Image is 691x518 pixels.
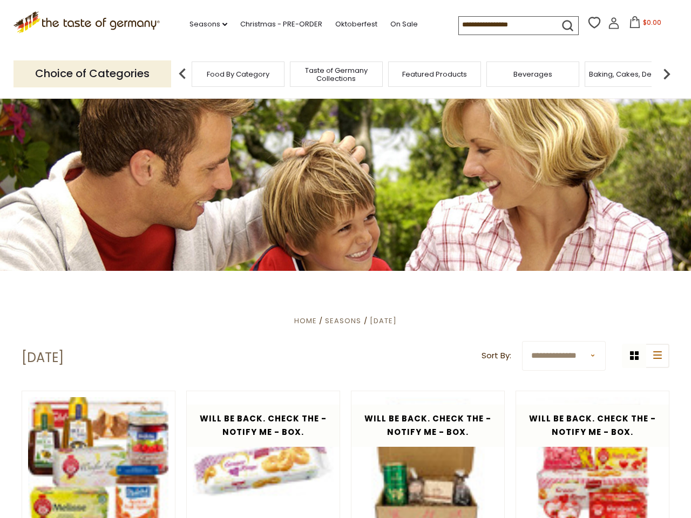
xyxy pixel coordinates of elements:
img: next arrow [656,63,678,85]
span: $0.00 [643,18,661,27]
a: Beverages [513,70,552,78]
a: Home [294,316,317,326]
a: [DATE] [370,316,397,326]
button: $0.00 [622,16,668,32]
a: Seasons [325,316,361,326]
p: Choice of Categories [13,60,171,87]
a: Seasons [189,18,227,30]
a: Christmas - PRE-ORDER [240,18,322,30]
label: Sort By: [482,349,511,363]
h1: [DATE] [22,350,64,366]
a: Taste of Germany Collections [293,66,380,83]
a: Featured Products [402,70,467,78]
a: Baking, Cakes, Desserts [589,70,673,78]
img: previous arrow [172,63,193,85]
a: Food By Category [207,70,269,78]
a: Oktoberfest [335,18,377,30]
a: On Sale [390,18,418,30]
